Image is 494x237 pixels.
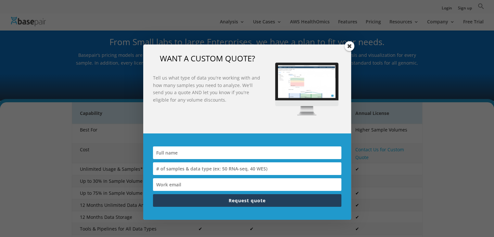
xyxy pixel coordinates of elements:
[153,146,341,159] input: Full name
[153,75,260,103] strong: Tell us what type of data you're working with and how many samples you need to analyze. We'll sen...
[153,194,341,207] button: Request quote
[160,53,255,64] span: WANT A CUSTOM QUOTE?
[462,205,486,229] iframe: Drift Widget Chat Controller
[153,178,341,191] input: Work email
[229,197,266,204] span: Request quote
[360,95,490,208] iframe: Drift Widget Chat Window
[153,162,341,175] input: # of samples & data type (ex: 50 RNA-seq, 40 WES)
